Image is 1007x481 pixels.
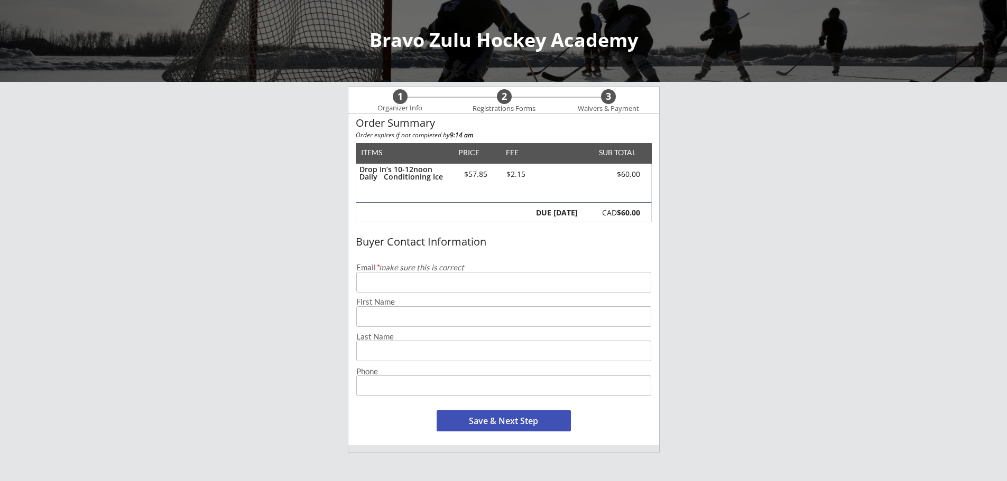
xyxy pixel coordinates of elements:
div: Order expires if not completed by [356,132,652,138]
div: Order Summary [356,117,652,129]
div: Last Name [356,333,651,341]
div: Waivers & Payment [572,105,645,113]
div: SUB TOTAL [595,149,636,156]
div: Buyer Contact Information [356,236,652,248]
div: Bravo Zulu Hockey Academy [11,31,996,50]
div: Drop In’s 10-12noon Daily Conditioning Ice [359,166,449,181]
div: Phone [356,367,651,375]
div: CAD [584,209,640,216]
button: Save & Next Step [437,410,571,431]
div: $57.85 [454,171,498,178]
div: PRICE [454,149,485,156]
div: Registrations Forms [468,105,541,113]
div: ITEMS [361,149,399,156]
div: DUE [DATE] [534,209,578,216]
strong: 9:14 am [450,130,473,139]
div: Email [356,263,651,271]
div: Organizer Info [371,104,429,112]
div: 3 [601,91,616,102]
strong: $60.00 [617,208,640,218]
div: FEE [498,149,526,156]
div: $60.00 [580,171,640,178]
em: make sure this is correct [376,262,464,272]
div: $2.15 [498,171,534,178]
div: 2 [497,91,512,102]
div: First Name [356,298,651,306]
div: 1 [393,91,408,102]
